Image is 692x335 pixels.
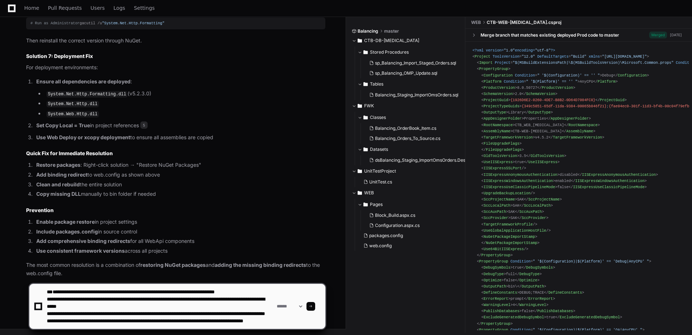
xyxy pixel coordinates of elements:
span: FileUpgradeFlags [483,141,519,146]
p: to ensure all assemblies are copied [36,133,325,142]
span: < /> [481,191,535,195]
span: RootNamespace [569,123,598,127]
button: Pages [358,199,460,210]
span: SccProjectName [528,197,560,202]
span: AppDesignerFolder [483,117,522,121]
span: TargetFrameworkVersion [553,135,602,140]
strong: Include packages.config [36,228,98,235]
span: IISExpressUseClassicPipelineMode [483,185,555,189]
span: Merged [649,32,667,38]
span: </ > [477,253,513,257]
span: < > [481,98,510,102]
svg: Directory [358,189,362,197]
svg: Directory [363,145,368,154]
span: sp_Balancing_OMP_Update.sql [375,70,437,76]
span: CTB-WEB-[MEDICAL_DATA].csproj [487,20,561,25]
span: {1926D6E2-0260-4DE7-B8B2-0D64D7084FC0} [510,98,595,102]
strong: Enable package restore [36,219,95,225]
span: < > [481,141,522,146]
span: UseIISExpress [483,160,512,165]
button: Balancing_Orders_To_Source.cs [366,133,461,144]
button: Block_Build.aspx.cs [366,210,456,220]
span: Tables [370,81,383,87]
li: to web.config as shown above [34,171,325,179]
span: Stored Procedures [370,49,409,55]
span: OldToolsVersion [483,154,517,158]
span: IISExpressAnonymousAuthentication [483,173,557,177]
span: AssemblyName [483,129,510,133]
svg: Directory [358,167,362,175]
span: SchemaVersion [526,92,555,96]
span: Configuration [618,73,647,78]
span: SccProjectName [483,197,515,202]
span: " '$(Platform)' == '' " [526,79,578,84]
button: sp_Balancing_OMP_Update.sql [366,68,458,78]
span: </ > [577,173,658,177]
span: ProductVersion [542,86,573,90]
strong: Ensure all dependencies are deployed [36,78,131,84]
span: SccLocalPath [524,203,551,208]
span: </ > [564,123,600,127]
span: </ > [546,117,591,121]
span: ProductVersion [483,86,515,90]
span: NuGetPackageImportStamp [483,235,535,239]
strong: Clean and rebuild [36,181,80,187]
span: SccAuxPath [483,210,506,214]
span: IISExpressWindowsAuthentication [483,179,553,183]
span: < > [481,86,517,90]
p: For deployment environments: [26,63,325,72]
span: Users [91,6,105,10]
button: CTB-DB-[MEDICAL_DATA] [352,35,460,46]
button: packages.config [361,231,456,241]
li: the entire solution [34,181,325,189]
span: Configuration.aspx.cs [375,223,420,228]
span: Logs [114,6,125,10]
span: Balancing_OrderBook_Item.cs [375,125,436,131]
span: UnitTestProject [364,168,396,174]
span: "12.0" [522,54,535,59]
span: SccProvider [522,216,546,220]
button: FWK [352,100,460,112]
span: ProjectTypeGuids [483,104,519,108]
li: (v5.2.3.0) [44,90,325,98]
span: Configuration [483,73,512,78]
li: for all WebApi components [34,237,325,245]
span: </ > [524,160,560,165]
button: web.config [361,241,456,251]
span: "Build" [571,54,586,59]
span: Use64BitIISExpress [483,247,524,251]
div: gacutil /u [30,20,321,26]
span: </ > [537,86,575,90]
span: < = > [481,73,602,78]
strong: Restore packages [36,162,81,168]
span: < > [481,123,515,127]
span: Pages [370,202,383,207]
span: IISExpressUseClassicPipelineMode [573,185,644,189]
span: < > [481,216,510,220]
li: : Right-click solution → "Restore NuGet Packages" [34,161,325,169]
span: SchemaVersion [483,92,512,96]
span: IISExpressSSLPort [483,166,522,171]
code: System.Web.Http.dll [46,111,99,117]
span: </ > [517,216,548,220]
span: < > [481,160,515,165]
span: AssemblyName [566,129,593,133]
span: TargetFrameworkProfile [483,222,533,227]
span: "System.Net.Http.Formatting" [102,21,165,25]
span: </ > [548,135,604,140]
button: Tables [358,78,463,90]
span: < > [481,117,524,121]
span: WEB [364,190,374,196]
span: UseIISExpress [528,160,557,165]
span: < > [481,104,522,108]
span: xmlns [589,54,600,59]
span: ; [606,104,609,108]
strong: Use Web Deploy or xcopy deployment [36,134,130,140]
strong: Set Copy Local = True [36,122,90,128]
span: OutputType [528,111,551,115]
span: UseGlobalApplicationHostFile [483,228,546,233]
span: <?xml version= encoding= ?> [473,48,555,53]
span: Pull Requests [48,6,82,10]
div: Merge branch that matches existing deployed Prod code to master [481,32,619,38]
strong: Copy missing DLL [36,191,81,197]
